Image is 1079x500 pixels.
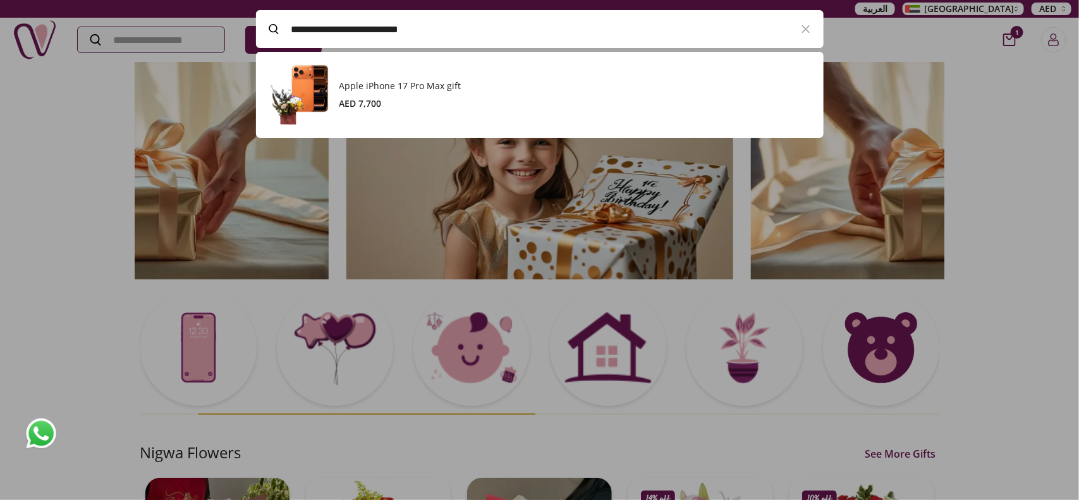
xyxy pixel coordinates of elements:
[25,418,57,449] img: whatsapp
[269,64,329,125] img: Product Image
[291,11,788,47] input: Search
[339,97,811,110] div: AED 7,700
[269,64,811,125] a: Product ImageApple iPhone 17 Pro Max giftAED 7,700
[339,80,811,92] h3: Apple iPhone 17 Pro Max gift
